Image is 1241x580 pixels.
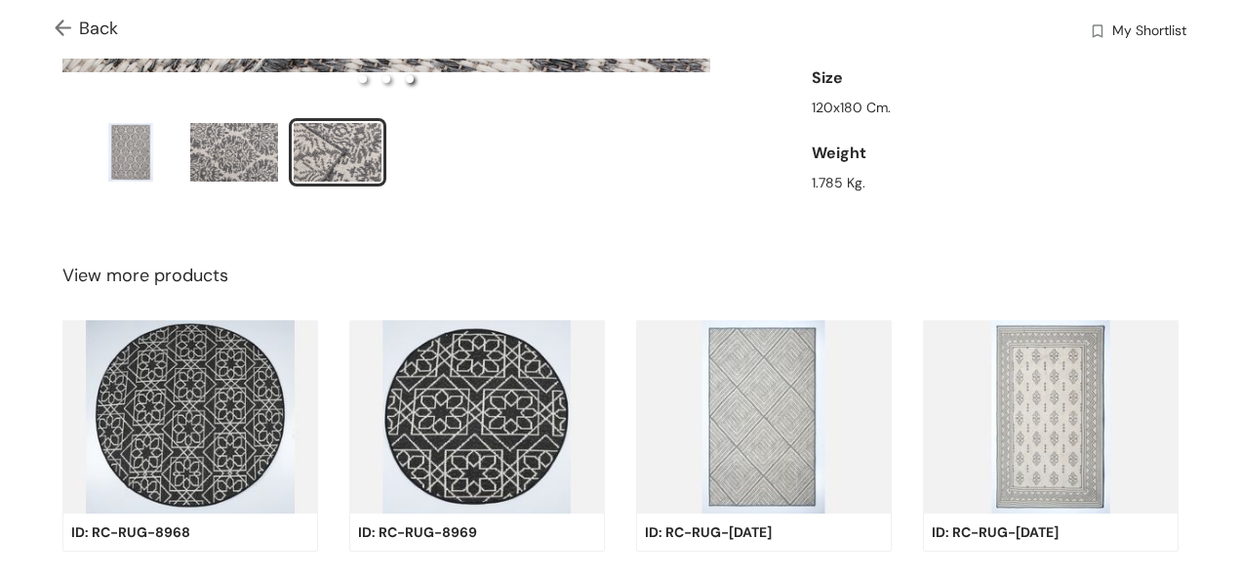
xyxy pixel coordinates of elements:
span: ID: RC-RUG-8968 [71,521,190,543]
div: 1.785 Kg. [812,173,1179,193]
li: slide item 3 [406,75,414,83]
div: Weight [812,134,1179,173]
img: Go back [55,20,79,40]
img: product-img [636,320,892,514]
img: product-img [349,320,605,514]
li: slide item 1 [359,75,367,83]
span: Back [55,16,118,42]
span: ID: RC-RUG-8969 [358,521,477,543]
span: ID: RC-RUG-[DATE] [645,521,772,543]
li: slide item 3 [289,118,386,186]
li: slide item 1 [82,118,180,186]
div: 120x180 Cm. [812,98,1179,118]
span: View more products [62,263,228,289]
span: ID: RC-RUG-[DATE] [932,521,1059,543]
span: My Shortlist [1112,21,1186,44]
div: Size [812,59,1179,98]
img: product-img [62,320,318,514]
li: slide item 2 [185,118,283,186]
li: slide item 2 [382,75,390,83]
img: wishlist [1089,22,1106,43]
img: product-img [923,320,1179,514]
